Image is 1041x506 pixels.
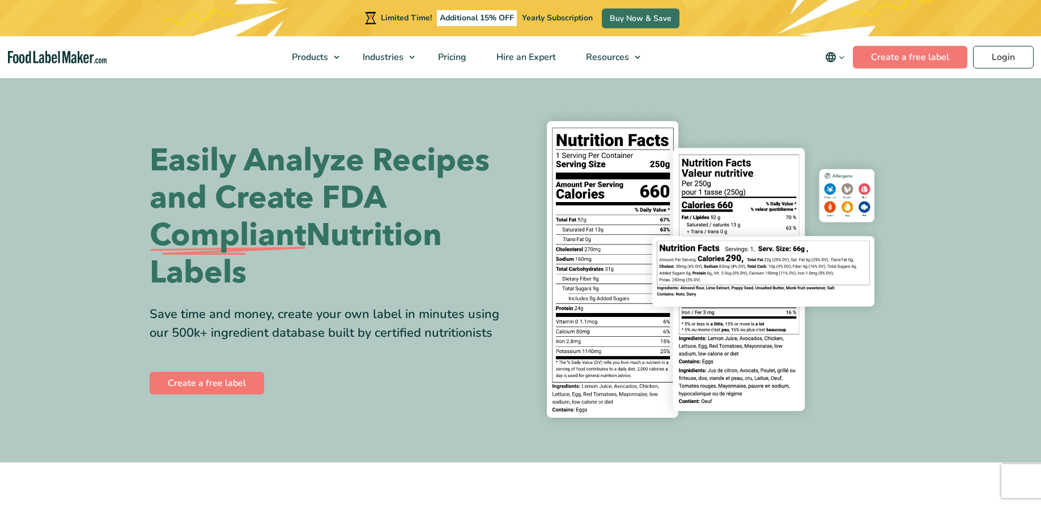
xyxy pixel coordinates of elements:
[571,36,646,78] a: Resources
[150,217,306,254] span: Compliant
[423,36,479,78] a: Pricing
[583,51,630,63] span: Resources
[288,51,329,63] span: Products
[482,36,568,78] a: Hire an Expert
[435,51,468,63] span: Pricing
[381,12,432,23] span: Limited Time!
[853,46,967,68] a: Create a free label
[150,305,512,342] div: Save time and money, create your own label in minutes using our 500k+ ingredient database built b...
[437,10,517,26] span: Additional 15% OFF
[150,142,512,291] h1: Easily Analyze Recipes and Create FDA Nutrition Labels
[973,46,1034,68] a: Login
[522,12,593,23] span: Yearly Subscription
[359,51,405,63] span: Industries
[277,36,345,78] a: Products
[602,8,679,28] a: Buy Now & Save
[150,372,264,394] a: Create a free label
[348,36,420,78] a: Industries
[493,51,557,63] span: Hire an Expert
